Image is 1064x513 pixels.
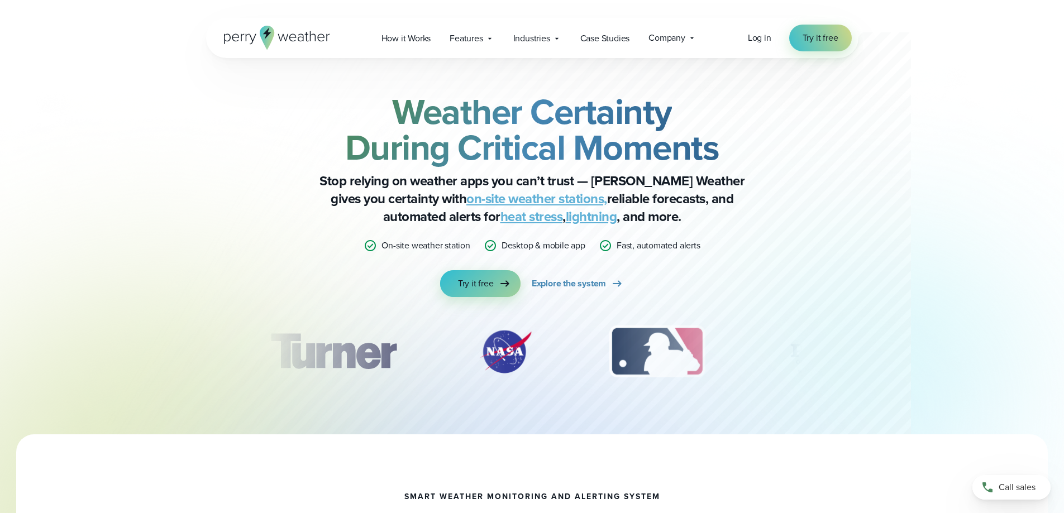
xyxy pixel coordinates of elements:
[254,324,412,380] div: 1 of 12
[803,31,838,45] span: Try it free
[999,481,1036,494] span: Call sales
[972,475,1051,500] a: Call sales
[309,172,756,226] p: Stop relying on weather apps you can’t trust — [PERSON_NAME] Weather gives you certainty with rel...
[748,31,771,45] a: Log in
[372,27,441,50] a: How it Works
[789,25,852,51] a: Try it free
[598,324,716,380] div: 3 of 12
[466,324,545,380] div: 2 of 12
[254,324,412,380] img: Turner-Construction_1.svg
[500,207,563,227] a: heat stress
[598,324,716,380] img: MLB.svg
[617,239,700,252] p: Fast, automated alerts
[466,189,607,209] a: on-site weather stations,
[513,32,550,45] span: Industries
[404,492,660,501] h1: smart weather monitoring and alerting system
[466,324,545,380] img: NASA.svg
[458,277,494,290] span: Try it free
[580,32,630,45] span: Case Studies
[648,31,685,45] span: Company
[450,32,483,45] span: Features
[345,85,719,174] strong: Weather Certainty During Critical Moments
[566,207,617,227] a: lightning
[262,324,803,385] div: slideshow
[381,239,470,252] p: On-site weather station
[770,324,859,380] div: 4 of 12
[571,27,640,50] a: Case Studies
[502,239,585,252] p: Desktop & mobile app
[770,324,859,380] img: PGA.svg
[381,32,431,45] span: How it Works
[532,277,606,290] span: Explore the system
[440,270,521,297] a: Try it free
[532,270,624,297] a: Explore the system
[748,31,771,44] span: Log in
